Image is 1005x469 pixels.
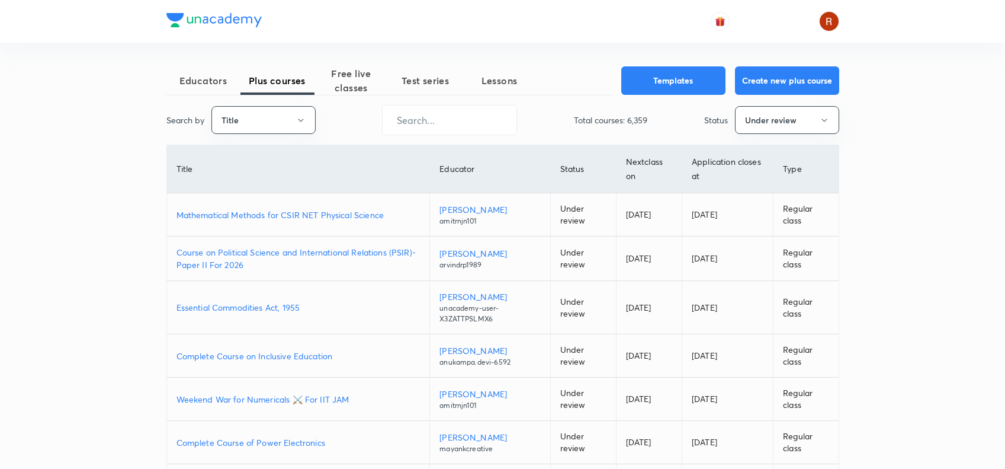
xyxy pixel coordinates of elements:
[166,13,262,30] a: Company Logo
[574,114,647,126] p: Total courses: 6,359
[439,400,540,411] p: amitrnjn101
[550,193,616,237] td: Under review
[388,74,463,88] span: Test series
[715,16,725,27] img: avatar
[439,260,540,270] p: arvindrp1989
[439,247,540,270] a: [PERSON_NAME]arvindrp1989
[773,334,839,378] td: Regular class
[682,145,773,193] th: Application closes at
[166,74,240,88] span: Educators
[439,303,540,324] p: unacademy-user-X3ZATTPSLMX6
[439,291,540,324] a: [PERSON_NAME]unacademy-user-X3ZATTPSLMX6
[819,11,839,31] img: Rupsha chowdhury
[439,291,540,303] p: [PERSON_NAME]
[383,105,516,135] input: Search...
[176,436,420,449] a: Complete Course of Power Electronics
[550,237,616,281] td: Under review
[616,378,682,421] td: [DATE]
[704,114,728,126] p: Status
[773,237,839,281] td: Regular class
[682,334,773,378] td: [DATE]
[550,145,616,193] th: Status
[550,421,616,464] td: Under review
[682,378,773,421] td: [DATE]
[616,193,682,237] td: [DATE]
[166,13,262,27] img: Company Logo
[439,388,540,411] a: [PERSON_NAME]amitrnjn101
[176,246,420,271] a: Course on Political Science and International Relations (PSIR)-Paper II For 2026
[439,388,540,400] p: [PERSON_NAME]
[773,145,839,193] th: Type
[682,281,773,334] td: [DATE]
[176,350,420,362] a: Complete Course on Inclusive Education
[439,431,540,444] p: [PERSON_NAME]
[616,281,682,334] td: [DATE]
[773,421,839,464] td: Regular class
[439,344,540,357] p: [PERSON_NAME]
[773,378,839,421] td: Regular class
[550,334,616,378] td: Under review
[176,209,420,221] a: Mathematical Methods for CSIR NET Physical Science
[439,247,540,260] p: [PERSON_NAME]
[439,216,540,226] p: amitrnjn101
[439,357,540,368] p: anukampa.devi-6592
[439,344,540,368] a: [PERSON_NAME]anukampa.devi-6592
[314,66,388,95] span: Free live classes
[176,393,420,406] a: Weekend War for Numericals ⚔️ For IIT JAM
[735,66,839,95] button: Create new plus course
[550,378,616,421] td: Under review
[439,203,540,226] a: [PERSON_NAME]amitrnjn101
[616,145,682,193] th: Next class on
[176,301,420,314] a: Essential Commodities Act, 1955
[616,334,682,378] td: [DATE]
[439,203,540,216] p: [PERSON_NAME]
[616,237,682,281] td: [DATE]
[550,281,616,334] td: Under review
[240,74,314,88] span: Plus courses
[463,74,537,88] span: Lessons
[167,145,430,193] th: Title
[773,193,839,237] td: Regular class
[621,66,725,95] button: Templates
[682,421,773,464] td: [DATE]
[430,145,550,193] th: Educator
[735,106,839,134] button: Under review
[211,106,316,134] button: Title
[166,114,204,126] p: Search by
[682,237,773,281] td: [DATE]
[439,444,540,454] p: mayankcreative
[439,431,540,454] a: [PERSON_NAME]mayankcreative
[682,193,773,237] td: [DATE]
[616,421,682,464] td: [DATE]
[773,281,839,334] td: Regular class
[711,12,730,31] button: avatar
